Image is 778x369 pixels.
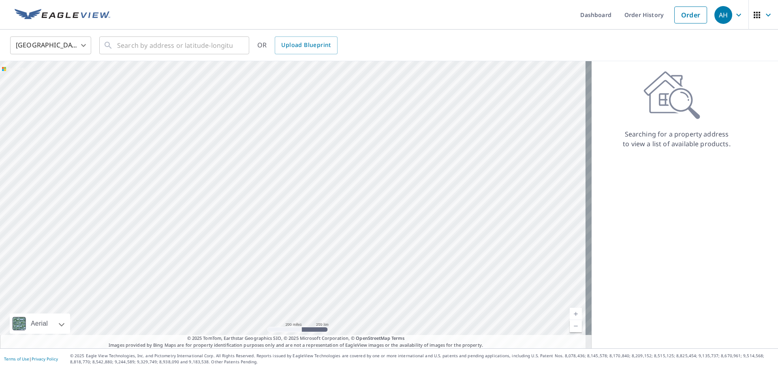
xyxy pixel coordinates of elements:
[10,34,91,57] div: [GEOGRAPHIC_DATA]
[275,36,337,54] a: Upload Blueprint
[28,314,50,334] div: Aerial
[187,335,405,342] span: © 2025 TomTom, Earthstar Geographics SIO, © 2025 Microsoft Corporation, ©
[32,356,58,362] a: Privacy Policy
[281,40,331,50] span: Upload Blueprint
[622,129,731,149] p: Searching for a property address to view a list of available products.
[714,6,732,24] div: AH
[391,335,405,341] a: Terms
[117,34,233,57] input: Search by address or latitude-longitude
[15,9,110,21] img: EV Logo
[70,353,774,365] p: © 2025 Eagle View Technologies, Inc. and Pictometry International Corp. All Rights Reserved. Repo...
[570,308,582,320] a: Current Level 5, Zoom In
[570,320,582,332] a: Current Level 5, Zoom Out
[674,6,707,23] a: Order
[4,356,29,362] a: Terms of Use
[356,335,390,341] a: OpenStreetMap
[257,36,338,54] div: OR
[4,356,58,361] p: |
[10,314,70,334] div: Aerial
